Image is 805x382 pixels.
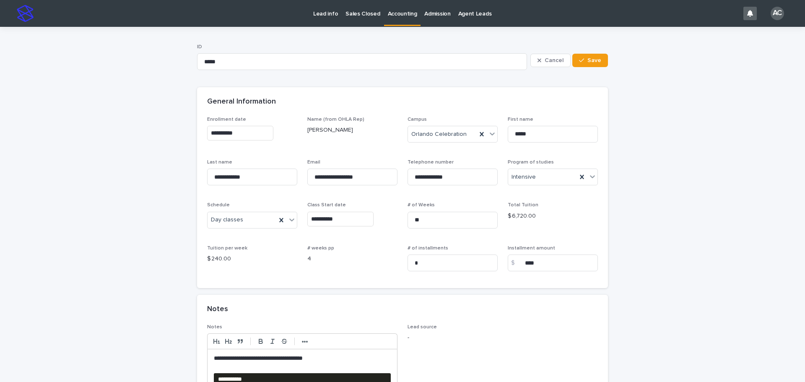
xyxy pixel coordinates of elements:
span: Orlando Celebration [411,130,467,139]
strong: ••• [302,338,308,345]
span: Name (from OHLA Rep) [307,117,364,122]
div: AC [771,7,784,20]
p: $ 240.00 [207,255,297,263]
span: Program of studies [508,160,554,165]
span: Installment amount [508,246,555,251]
p: 4 [307,255,397,263]
p: $ 6,720.00 [508,212,598,221]
span: Intensive [512,173,536,182]
h2: General Information [207,97,276,107]
div: $ [508,255,525,271]
span: First name [508,117,533,122]
h2: Notes [207,305,228,314]
button: ••• [299,336,311,346]
p: - [408,333,598,342]
span: Day classes [211,216,243,224]
span: Tuition per week [207,246,247,251]
span: # of Weeks [408,203,435,208]
span: Cancel [545,57,563,63]
span: ID [197,44,202,49]
span: # weeks pp [307,246,334,251]
span: Last name [207,160,232,165]
span: Total Tuition [508,203,538,208]
p: [PERSON_NAME] [307,126,397,135]
span: Schedule [207,203,230,208]
img: stacker-logo-s-only.png [17,5,34,22]
span: Lead source [408,325,437,330]
button: Save [572,54,608,67]
span: Campus [408,117,427,122]
span: # of installments [408,246,448,251]
span: Class Start date [307,203,346,208]
span: Email [307,160,320,165]
span: Save [587,57,601,63]
button: Cancel [530,54,571,67]
span: Notes [207,325,222,330]
span: Telephone number [408,160,454,165]
span: Enrollment date [207,117,246,122]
